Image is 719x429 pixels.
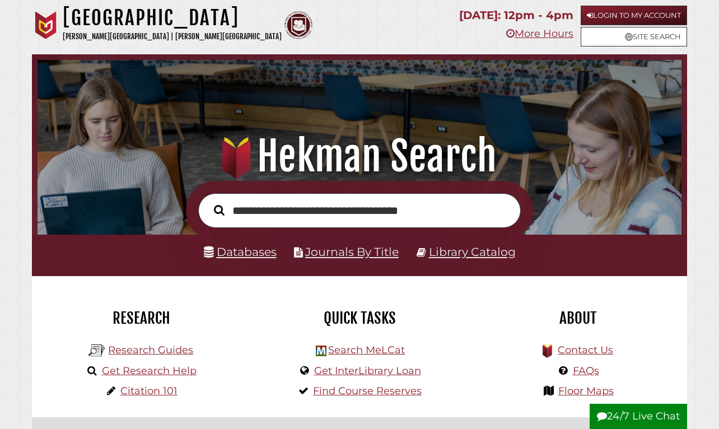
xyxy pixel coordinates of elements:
a: Floor Maps [558,385,614,397]
h1: [GEOGRAPHIC_DATA] [63,6,282,30]
h1: Hekman Search [48,132,671,181]
img: Hekman Library Logo [88,342,105,359]
a: Databases [204,245,277,259]
h2: About [477,309,679,328]
i: Search [214,204,225,216]
a: Research Guides [108,344,193,356]
a: Find Course Reserves [313,385,422,397]
img: Calvin University [32,11,60,39]
a: Library Catalog [429,245,516,259]
p: [PERSON_NAME][GEOGRAPHIC_DATA] | [PERSON_NAME][GEOGRAPHIC_DATA] [63,30,282,43]
a: Get InterLibrary Loan [314,365,421,377]
a: FAQs [573,365,599,377]
img: Hekman Library Logo [316,346,326,356]
a: Journals By Title [305,245,399,259]
img: Calvin Theological Seminary [284,11,312,39]
a: Search MeLCat [328,344,405,356]
a: Site Search [581,27,687,46]
h2: Research [40,309,242,328]
button: Search [208,202,230,218]
h2: Quick Tasks [259,309,460,328]
a: Get Research Help [102,365,197,377]
a: Citation 101 [120,385,178,397]
a: Contact Us [558,344,613,356]
p: [DATE]: 12pm - 4pm [459,6,573,25]
a: Login to My Account [581,6,687,25]
a: More Hours [506,27,573,40]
